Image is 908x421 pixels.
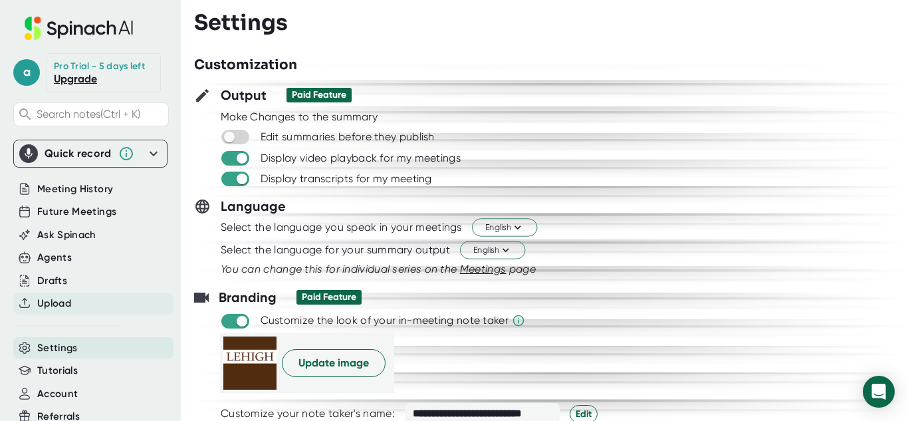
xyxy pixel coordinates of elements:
span: Meetings [460,263,507,275]
div: Open Intercom Messenger [863,376,895,408]
span: English [473,244,512,257]
h3: Language [221,196,286,216]
div: Customize the look of your in-meeting note taker [261,314,509,327]
div: Paid Feature [292,89,346,101]
button: Ask Spinach [37,227,96,243]
div: Customize your note taker's name: [221,407,395,420]
h3: Output [221,85,267,105]
h3: Customization [194,55,297,75]
i: You can change this for individual series on the page [221,263,536,275]
button: Account [37,386,78,402]
span: Update image [298,355,369,371]
button: Future Meetings [37,204,116,219]
button: Meetings [460,261,507,277]
button: English [460,241,525,259]
h3: Branding [219,287,277,307]
div: Select the language you speak in your meetings [221,221,462,234]
button: Drafts [37,273,67,289]
div: Select the language for your summary output [221,243,450,257]
a: Upgrade [54,72,97,85]
div: Edit summaries before they publish [261,130,435,144]
div: Quick record [19,140,162,167]
div: Paid Feature [302,291,356,303]
span: a [13,59,40,86]
h3: Settings [194,10,288,35]
button: Tutorials [37,363,78,378]
div: Display transcripts for my meeting [261,172,432,186]
span: Search notes (Ctrl + K) [37,108,140,120]
div: Quick record [45,147,112,160]
button: Meeting History [37,182,113,197]
img: picture [223,337,277,390]
div: Pro Trial - 5 days left [54,61,145,72]
span: Edit [576,407,592,421]
button: Update image [282,349,386,377]
div: Display video playback for my meetings [261,152,461,165]
button: English [472,219,537,237]
button: Agents [37,250,72,265]
div: Make Changes to the summary [221,110,908,124]
span: English [485,221,524,234]
button: Settings [37,341,78,356]
button: Upload [37,296,71,311]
